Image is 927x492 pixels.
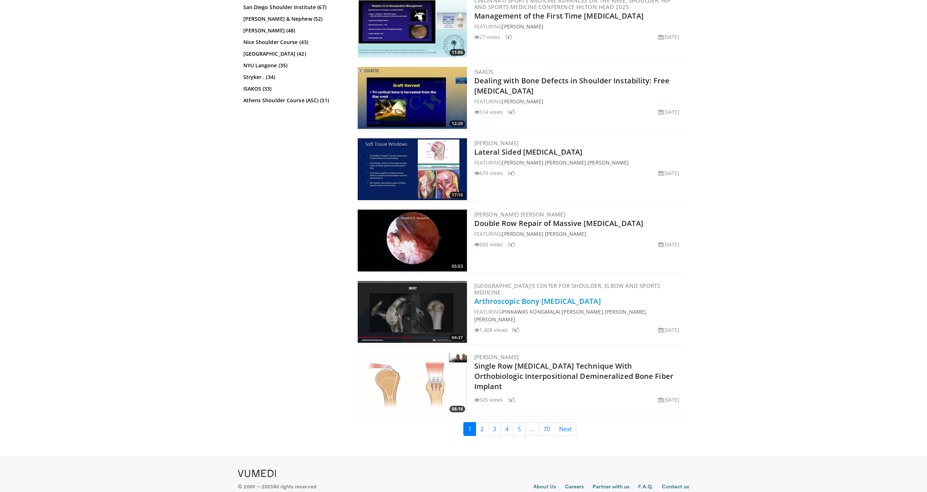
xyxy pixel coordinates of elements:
[474,11,644,21] a: Management of the First Time [MEDICAL_DATA]
[502,159,543,166] a: [PERSON_NAME]
[243,97,343,104] a: Athens Shoulder Course (ASC) (31)
[476,422,488,436] a: 2
[658,169,680,177] li: [DATE]
[512,326,519,334] li: 8
[658,326,680,334] li: [DATE]
[513,422,526,436] a: 5
[508,396,515,404] li: 5
[243,50,343,57] a: [GEOGRAPHIC_DATA] (42)
[273,483,316,489] span: All rights reserved
[243,27,343,34] a: [PERSON_NAME] (48)
[474,23,683,30] div: FEATURING
[243,85,343,92] a: ISAKOS (33)
[658,241,680,248] li: [DATE]
[474,159,683,166] div: FEATURING , ,
[358,281,467,343] a: 04:37
[474,98,683,105] div: FEATURING
[449,49,465,56] span: 11:06
[508,108,515,116] li: 6
[593,483,629,492] a: Partner with us
[243,62,343,69] a: NYU Langone (35)
[474,308,683,323] div: FEATURING , , ,
[605,308,646,315] a: [PERSON_NAME]
[638,483,653,492] a: F.A.Q.
[474,147,583,157] a: Lateral Sided [MEDICAL_DATA]
[502,23,543,30] a: [PERSON_NAME]
[474,218,643,228] a: Double Row Repair of Massive [MEDICAL_DATA]
[474,353,519,361] a: [PERSON_NAME]
[474,396,503,404] li: 545 views
[658,108,680,116] li: [DATE]
[238,483,316,490] p: © 2009 – 2025
[533,483,556,492] a: About Us
[358,352,467,414] img: 7ef987f8-662d-47d6-bd40-b28f7382748b.300x170_q85_crop-smart_upscale.jpg
[474,296,601,306] a: Arthroscopic Bony [MEDICAL_DATA]
[562,308,603,315] a: [PERSON_NAME]
[358,352,467,414] a: 08:16
[238,470,276,477] img: VuMedi Logo
[545,159,586,166] a: [PERSON_NAME]
[658,33,680,41] li: [DATE]
[474,211,566,218] a: [PERSON_NAME] [PERSON_NAME]
[449,406,465,412] span: 08:16
[554,422,577,436] a: Next
[356,422,684,436] nav: Search results pages
[474,76,670,96] a: Dealing with Bone Defects in Shoulder Instability: Free [MEDICAL_DATA]
[662,483,690,492] a: Contact us
[502,230,586,237] a: [PERSON_NAME] [PERSON_NAME]
[474,68,494,75] a: ISAKOS
[358,281,467,343] img: 1e8f3a75-903b-43d1-a339-4877792a699c.300x170_q85_crop-smart_upscale.jpg
[449,192,465,198] span: 17:16
[502,98,543,105] a: [PERSON_NAME]
[449,263,465,270] span: 05:53
[474,316,515,323] a: [PERSON_NAME]
[505,33,512,41] li: 1
[474,230,683,238] div: FEATURING
[474,139,519,147] a: [PERSON_NAME]
[508,169,515,177] li: 6
[508,241,515,248] li: 5
[502,308,560,315] a: Pinkawas Kongmalai
[243,15,343,23] a: [PERSON_NAME] & Nephew (52)
[588,159,629,166] a: [PERSON_NAME]
[243,4,343,11] a: San Diego Shoulder Institute (67)
[474,33,500,41] li: 27 views
[449,334,465,341] span: 04:37
[474,326,508,334] li: 1,408 views
[474,108,503,116] li: 514 views
[358,210,467,271] a: 05:53
[358,138,467,200] img: 7753dcb8-cd07-4147-b37c-1b502e1576b2.300x170_q85_crop-smart_upscale.jpg
[474,282,660,296] a: [GEOGRAPHIC_DATA]'s Center for Shoulder, Elbow and Sports Medicine
[539,422,555,436] a: 70
[488,422,501,436] a: 3
[358,67,467,129] img: a89027bb-2828-4bed-83bf-ac22328fe438.300x170_q85_crop-smart_upscale.jpg
[658,396,680,404] li: [DATE]
[449,120,465,127] span: 12:20
[474,241,503,248] li: 650 views
[358,210,467,271] img: df53b6ed-3371-40ac-95fc-b424790b8aeb.300x170_q85_crop-smart_upscale.jpg
[474,169,503,177] li: 679 views
[463,422,476,436] a: 1
[358,138,467,200] a: 17:16
[243,39,343,46] a: Nice Shoulder Course (43)
[474,361,673,391] a: Single Row [MEDICAL_DATA] Technique With Orthobiologic Interpositional Demineralized Bone Fiber I...
[565,483,584,492] a: Careers
[358,67,467,129] a: 12:20
[500,422,513,436] a: 4
[243,74,343,81] a: Stryker . (34)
